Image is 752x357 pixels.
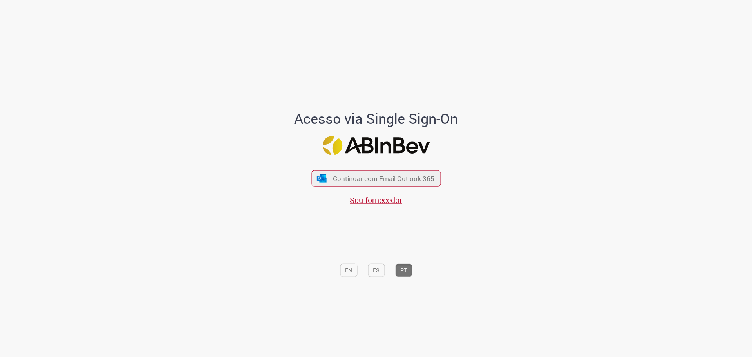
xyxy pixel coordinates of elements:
button: EN [340,263,357,277]
h1: Acesso via Single Sign-On [268,111,485,127]
span: Continuar com Email Outlook 365 [333,174,434,183]
img: Logo ABInBev [322,136,430,155]
button: ES [368,263,385,277]
button: ícone Azure/Microsoft 360 Continuar com Email Outlook 365 [311,170,441,186]
img: ícone Azure/Microsoft 360 [316,174,327,182]
button: PT [395,263,412,277]
a: Sou fornecedor [350,195,402,205]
